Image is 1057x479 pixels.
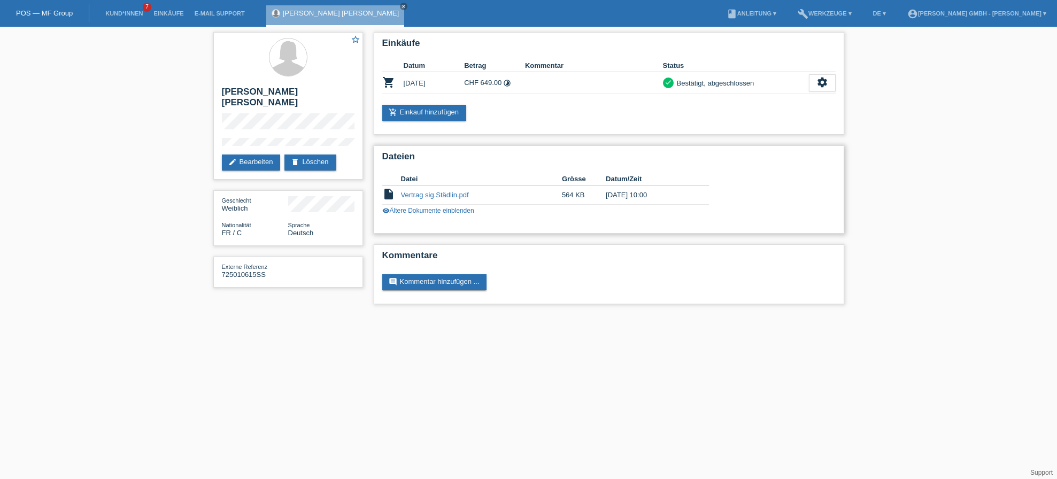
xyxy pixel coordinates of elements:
h2: Einkäufe [382,38,836,54]
a: editBearbeiten [222,154,281,171]
i: account_circle [907,9,918,19]
i: add_shopping_cart [389,108,397,117]
a: add_shopping_cartEinkauf hinzufügen [382,105,467,121]
a: DE ▾ [868,10,891,17]
a: star_border [351,35,360,46]
a: close [400,3,407,10]
a: Einkäufe [148,10,189,17]
i: check [665,79,672,86]
i: edit [228,158,237,166]
div: Bestätigt, abgeschlossen [674,78,754,89]
a: buildWerkzeuge ▾ [792,10,857,17]
a: [PERSON_NAME] [PERSON_NAME] [283,9,399,17]
th: Datum [404,59,465,72]
a: Kund*innen [100,10,148,17]
a: POS — MF Group [16,9,73,17]
div: 725010615SS [222,262,288,279]
span: Externe Referenz [222,264,268,270]
h2: [PERSON_NAME] [PERSON_NAME] [222,87,354,113]
span: Nationalität [222,222,251,228]
a: Vertrag sig.Städlin.pdf [401,191,469,199]
td: CHF 649.00 [464,72,525,94]
i: comment [389,277,397,286]
i: settings [816,76,828,88]
i: build [798,9,808,19]
a: account_circle[PERSON_NAME] GmbH - [PERSON_NAME] ▾ [902,10,1052,17]
a: deleteLöschen [284,154,336,171]
i: star_border [351,35,360,44]
th: Betrag [464,59,525,72]
th: Status [663,59,809,72]
a: bookAnleitung ▾ [721,10,782,17]
span: Sprache [288,222,310,228]
i: visibility [382,207,390,214]
i: insert_drive_file [382,188,395,200]
span: 7 [143,3,151,12]
div: Weiblich [222,196,288,212]
th: Datei [401,173,562,186]
td: 564 KB [562,186,606,205]
i: close [401,4,406,9]
th: Kommentar [525,59,663,72]
a: Support [1030,469,1053,476]
i: Fixe Raten (12 Raten) [503,79,511,87]
i: POSP00027399 [382,76,395,89]
h2: Dateien [382,151,836,167]
a: commentKommentar hinzufügen ... [382,274,487,290]
i: delete [291,158,299,166]
a: E-Mail Support [189,10,250,17]
span: Geschlecht [222,197,251,204]
span: Frankreich / C / 01.01.2019 [222,229,242,237]
a: visibilityÄltere Dokumente einblenden [382,207,474,214]
th: Grösse [562,173,606,186]
h2: Kommentare [382,250,836,266]
td: [DATE] 10:00 [606,186,693,205]
td: [DATE] [404,72,465,94]
i: book [727,9,737,19]
th: Datum/Zeit [606,173,693,186]
span: Deutsch [288,229,314,237]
